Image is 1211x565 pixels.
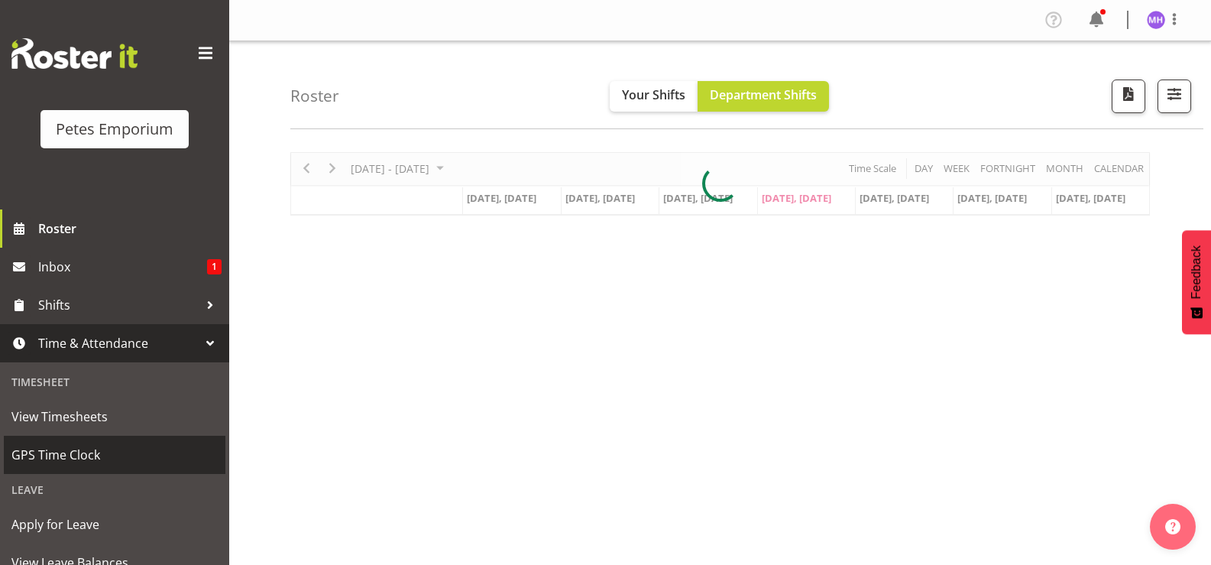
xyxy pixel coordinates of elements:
span: View Timesheets [11,405,218,428]
span: Time & Attendance [38,332,199,355]
span: Apply for Leave [11,513,218,536]
span: Feedback [1190,245,1203,299]
a: GPS Time Clock [4,436,225,474]
button: Filter Shifts [1158,80,1191,113]
span: Shifts [38,294,199,317]
img: mackenzie-halford4471.jpg [1147,11,1165,29]
span: 1 [207,259,222,274]
button: Feedback - Show survey [1182,230,1211,334]
div: Petes Emporium [56,118,173,141]
span: Department Shifts [710,86,817,103]
div: Leave [4,474,225,505]
button: Download a PDF of the roster according to the set date range. [1112,80,1145,113]
img: help-xxl-2.png [1165,519,1180,534]
span: Roster [38,217,222,240]
button: Your Shifts [610,81,698,112]
a: View Timesheets [4,398,225,436]
h4: Roster [290,87,339,105]
a: Apply for Leave [4,505,225,544]
img: Rosterit website logo [11,38,138,69]
span: Your Shifts [622,86,685,103]
div: Timesheet [4,366,225,398]
span: Inbox [38,255,207,278]
span: GPS Time Clock [11,443,218,466]
button: Department Shifts [698,81,829,112]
